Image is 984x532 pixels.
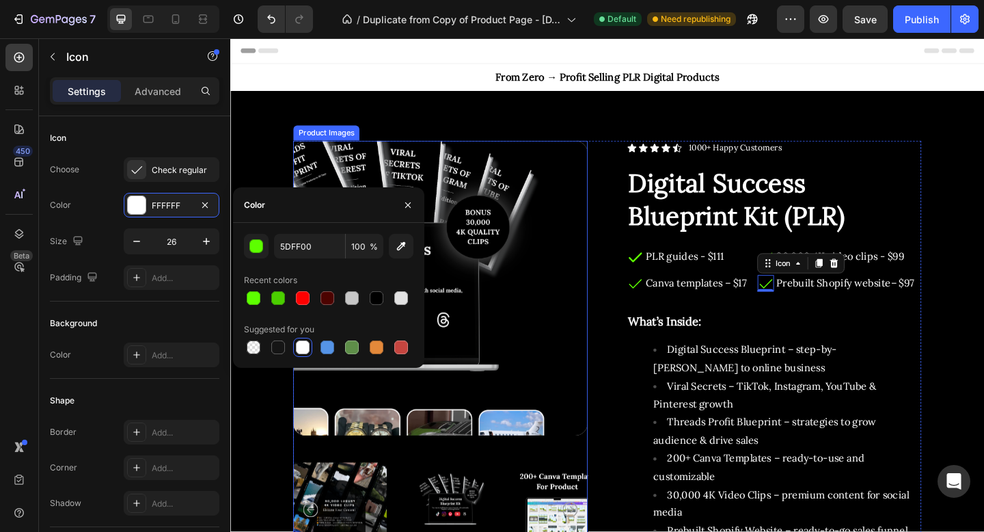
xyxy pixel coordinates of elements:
[152,462,216,475] div: Add...
[90,11,96,27] p: 7
[607,13,636,25] span: Default
[244,323,314,336] div: Suggested for you
[854,14,877,25] span: Save
[135,84,181,98] p: Advanced
[152,427,216,439] div: Add...
[498,113,600,127] p: 1000+ Happy Customers
[50,426,77,438] div: Border
[79,505,96,521] button: Carousel Back Arrow
[152,164,216,176] div: Check regular
[50,132,66,144] div: Icon
[5,5,102,33] button: 7
[370,241,378,253] span: %
[431,139,752,213] h1: Digital Success Blueprint Kit (PLR)
[258,5,313,33] div: Undo/Redo
[10,250,33,261] div: Beta
[460,371,702,405] span: Viral Secrets – TikTok, Instagram, YouTube & Pinterest growth
[460,410,702,444] span: Threads Profit Blueprint – strategies to grow audience & drive sales
[938,465,970,498] div: Open Intercom Messenger
[50,269,100,287] div: Padding
[230,38,984,532] iframe: Design area
[594,259,743,273] span: Prebuilt Shopify website– $97
[905,12,939,27] div: Publish
[50,395,74,407] div: Shape
[433,300,512,316] strong: What’s Inside:
[50,317,97,330] div: Background
[152,272,216,284] div: Add...
[13,146,33,157] div: 450
[357,12,360,27] span: /
[50,462,77,474] div: Corner
[361,505,378,521] button: Carousel Next Arrow
[50,349,71,361] div: Color
[50,199,71,211] div: Color
[274,234,345,258] input: Eg: FFFFFF
[594,230,733,244] span: 30,000 4K video clips - $99
[244,274,297,287] div: Recent colors
[843,5,888,33] button: Save
[893,5,951,33] button: Publish
[460,332,659,365] span: Digital Success Blueprint – step-by-[PERSON_NAME] to online business
[363,12,561,27] span: Duplicate from Copy of Product Page - [DATE] 21:18:02
[152,498,216,510] div: Add...
[152,200,191,212] div: FFFFFF
[244,199,265,211] div: Color
[661,13,730,25] span: Need republishing
[152,349,216,362] div: Add...
[460,490,738,523] span: 30,000 4K Video Clips – premium content for social media
[50,497,81,509] div: Shadow
[452,259,561,273] span: Canva templates – $17
[71,97,137,109] div: Product Images
[460,450,689,483] span: 200+ Canva Templates – ready-to-use and customizable
[50,163,79,176] div: Choose
[66,49,182,65] p: Icon
[50,232,86,251] div: Size
[452,230,537,244] span: PLR guides - $111
[68,84,106,98] p: Settings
